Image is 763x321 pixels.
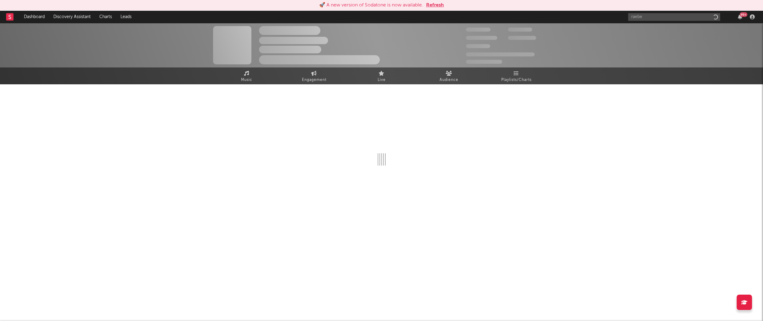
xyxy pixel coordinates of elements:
[378,76,386,84] span: Live
[738,14,742,19] button: 99+
[415,67,483,84] a: Audience
[466,60,502,64] span: Jump Score: 85.0
[116,11,136,23] a: Leads
[466,52,535,56] span: 50,000,000 Monthly Listeners
[319,2,423,9] div: 🚀 A new version of Sodatone is now available.
[49,11,95,23] a: Discovery Assistant
[241,76,252,84] span: Music
[466,28,490,32] span: 300,000
[483,67,550,84] a: Playlists/Charts
[348,67,415,84] a: Live
[501,76,532,84] span: Playlists/Charts
[508,36,536,40] span: 1,000,000
[426,2,444,9] button: Refresh
[213,67,280,84] a: Music
[466,44,490,48] span: 100,000
[440,76,458,84] span: Audience
[628,13,720,21] input: Search for artists
[280,67,348,84] a: Engagement
[508,28,532,32] span: 100,000
[20,11,49,23] a: Dashboard
[302,76,326,84] span: Engagement
[466,36,497,40] span: 50,000,000
[95,11,116,23] a: Charts
[740,12,747,17] div: 99 +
